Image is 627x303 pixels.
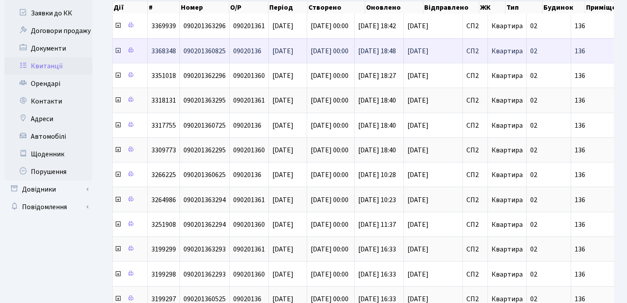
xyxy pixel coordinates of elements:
th: О/Р [229,1,268,14]
span: [DATE] [407,72,459,79]
span: 02 [530,195,537,205]
span: СП2 [466,271,484,278]
th: ЖК [479,1,505,14]
span: 136 [575,48,624,55]
span: 090201360 [233,220,265,229]
span: [DATE] [407,221,459,228]
span: Квартира [491,121,523,130]
span: 3251908 [151,220,176,229]
span: 136 [575,296,624,303]
span: 136 [575,221,624,228]
span: 02 [530,244,537,254]
span: Квартира [491,195,523,205]
span: [DATE] [407,147,459,154]
span: 090201360725 [183,121,226,130]
span: [DATE] 10:23 [358,195,396,205]
span: 090201363293 [183,244,226,254]
span: 136 [575,196,624,203]
span: СП2 [466,122,484,129]
span: 090201363296 [183,21,226,31]
span: [DATE] 00:00 [311,244,348,254]
span: 090201360625 [183,170,226,180]
a: Довідники [4,181,92,198]
span: [DATE] [407,22,459,30]
span: 02 [530,270,537,279]
span: 02 [530,170,537,180]
span: СП2 [466,72,484,79]
span: [DATE] 00:00 [311,121,348,130]
span: [DATE] [272,220,293,229]
span: [DATE] [272,71,293,81]
span: Квартира [491,96,523,105]
span: СП2 [466,97,484,104]
span: [DATE] 10:28 [358,170,396,180]
span: [DATE] 18:40 [358,145,396,155]
span: [DATE] [407,48,459,55]
th: Дії [113,1,148,14]
span: [DATE] [272,145,293,155]
span: 090201362293 [183,270,226,279]
a: Контакти [4,92,92,110]
a: Договори продажу [4,22,92,40]
span: СП2 [466,147,484,154]
span: [DATE] 00:00 [311,220,348,229]
span: 3309773 [151,145,176,155]
span: СП2 [466,22,484,30]
span: 136 [575,246,624,253]
a: Документи [4,40,92,57]
span: [DATE] [407,97,459,104]
span: СП2 [466,48,484,55]
span: [DATE] [272,244,293,254]
span: [DATE] [272,96,293,105]
span: 02 [530,71,537,81]
span: СП2 [466,296,484,303]
span: 02 [530,46,537,56]
a: Адреси [4,110,92,128]
span: 090201361 [233,244,265,254]
span: 090201362295 [183,145,226,155]
span: 136 [575,271,624,278]
span: СП2 [466,196,484,203]
span: [DATE] [272,46,293,56]
span: 02 [530,121,537,130]
span: [DATE] 18:48 [358,46,396,56]
a: Повідомлення [4,198,92,216]
th: Оновлено [365,1,423,14]
a: Квитанції [4,57,92,75]
a: Орендарі [4,75,92,92]
span: [DATE] 18:40 [358,96,396,105]
span: Квартира [491,170,523,180]
span: 090201360 [233,71,265,81]
span: Квартира [491,145,523,155]
th: Відправлено [423,1,480,14]
span: Квартира [491,220,523,229]
span: 3317755 [151,121,176,130]
span: 09020136 [233,46,261,56]
span: [DATE] [407,122,459,129]
span: СП2 [466,171,484,178]
a: Порушення [4,163,92,181]
span: 090201360 [233,270,265,279]
span: [DATE] 18:42 [358,21,396,31]
span: 090201362296 [183,71,226,81]
span: 136 [575,97,624,104]
span: 3264986 [151,195,176,205]
span: 02 [530,96,537,105]
span: 090201360825 [183,46,226,56]
span: [DATE] 00:00 [311,270,348,279]
a: Заявки до КК [4,4,92,22]
span: Квартира [491,244,523,254]
span: [DATE] 00:00 [311,170,348,180]
span: [DATE] 00:00 [311,195,348,205]
span: [DATE] 00:00 [311,21,348,31]
span: 136 [575,122,624,129]
span: [DATE] [407,246,459,253]
a: Автомобілі [4,128,92,145]
span: 090201363295 [183,96,226,105]
span: [DATE] [272,21,293,31]
span: [DATE] [407,271,459,278]
a: Щоденник [4,145,92,163]
span: 3199298 [151,270,176,279]
span: СП2 [466,221,484,228]
th: Створено [308,1,366,14]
